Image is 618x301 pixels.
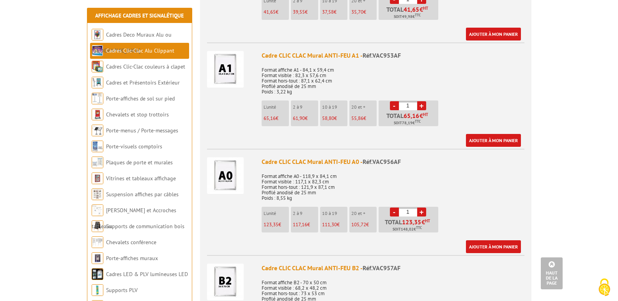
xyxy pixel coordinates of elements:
[92,204,103,216] img: Cimaises et Accroches tableaux
[293,9,318,15] p: €
[293,9,305,15] span: 39,55
[322,221,337,228] span: 111,30
[106,255,158,262] a: Porte-affiches muraux
[591,275,618,301] button: Cookies (fenêtre modale)
[106,111,169,118] a: Chevalets et stop trottoirs
[322,9,347,15] p: €
[363,158,401,165] span: Réf.VAC956AF
[262,51,524,60] div: Cadre CLIC CLAC Mural ANTI-FEU A1 -
[404,6,420,12] span: 41,65
[351,9,377,15] p: €
[262,62,524,95] p: Format affiche A1 - 84,1 x 59,4 cm Format visible : 82,3 x 57,6 cm Format hors-tout : 87,1 x 62,4...
[417,101,426,110] a: +
[402,219,421,225] span: 123,35
[390,208,399,217] a: -
[92,252,103,264] img: Porte-affiches muraux
[393,226,422,232] span: Soit €
[381,219,438,232] p: Total
[92,77,103,88] img: Cadres et Présentoirs Extérieur
[207,264,244,300] img: Cadre CLIC CLAC Mural ANTI-FEU B2
[595,278,614,297] img: Cookies (fenêtre modale)
[293,115,305,121] span: 61,90
[404,113,420,119] span: 65,16
[264,116,289,121] p: €
[106,239,156,246] a: Chevalets conférence
[322,222,347,227] p: €
[351,9,363,15] span: 35,70
[351,211,377,216] p: 20 et +
[106,191,179,198] a: Suspension affiches par câbles
[293,104,318,110] p: 2 à 9
[381,113,438,126] p: Total
[322,116,347,121] p: €
[293,222,318,227] p: €
[425,218,430,224] sup: HT
[466,240,521,253] a: Ajouter à mon panier
[207,51,244,88] img: Cadre CLIC CLAC Mural ANTI-FEU A1
[106,175,176,182] a: Vitrines et tableaux affichage
[262,168,524,201] p: Format affiche A0 - 118,9 x 84,1 cm Format visible : 117,1 x 82,3 cm Format hors-tout : 121,9 x 8...
[423,5,428,11] sup: HT
[262,157,524,166] div: Cadre CLIC CLAC Mural ANTI-FEU A0 -
[402,120,413,126] span: 78,19
[293,116,318,121] p: €
[363,51,401,59] span: Réf.VAC953AF
[264,211,289,216] p: L'unité
[92,125,103,136] img: Porte-menus / Porte-messages
[106,47,174,54] a: Cadres Clic-Clac Alu Clippant
[92,173,103,184] img: Vitrines et tableaux affichage
[351,221,366,228] span: 105,72
[351,222,377,227] p: €
[264,9,276,15] span: 41,65
[351,115,363,121] span: 55,86
[264,221,278,228] span: 123,35
[92,188,103,200] img: Suspension affiches par câbles
[95,12,184,19] a: Affichage Cadres et Signalétique
[92,109,103,120] img: Chevalets et stop trottoirs
[264,9,289,15] p: €
[363,264,400,272] span: Réf.VAC957AF
[466,28,521,40] a: Ajouter à mon panier
[106,143,162,150] a: Porte-visuels comptoirs
[92,157,103,168] img: Plaques de porte et murales
[106,79,180,86] a: Cadres et Présentoirs Extérieur
[390,101,399,110] a: -
[92,61,103,72] img: Cadres Clic-Clac couleurs à clapet
[351,104,377,110] p: 20 et +
[381,6,438,20] p: Total
[106,223,184,230] a: Supports de communication bois
[394,120,421,126] span: Soit €
[322,104,347,110] p: 10 à 19
[92,284,103,296] img: Supports PLV
[262,264,524,273] div: Cadre CLIC CLAC Mural ANTI-FEU B2 -
[92,31,172,54] a: Cadres Deco Muraux Alu ou [GEOGRAPHIC_DATA]
[416,225,422,230] sup: TTC
[417,208,426,217] a: +
[322,115,334,121] span: 58,80
[92,29,103,40] img: Cadres Deco Muraux Alu ou Bois
[541,257,563,289] a: Haut de la page
[415,119,421,123] sup: TTC
[322,211,347,216] p: 10 à 19
[402,14,413,20] span: 49,98
[207,157,244,194] img: Cadre CLIC CLAC Mural ANTI-FEU A0
[293,211,318,216] p: 2 à 9
[421,219,425,225] span: €
[92,93,103,104] img: Porte-affiches de sol sur pied
[423,112,428,117] sup: HT
[106,271,188,278] a: Cadres LED & PLV lumineuses LED
[415,13,421,17] sup: TTC
[92,236,103,248] img: Chevalets conférence
[401,226,414,232] span: 148,02
[264,222,289,227] p: €
[264,115,276,121] span: 65,16
[466,134,521,147] a: Ajouter à mon panier
[106,63,185,70] a: Cadres Clic-Clac couleurs à clapet
[322,9,334,15] span: 37,58
[106,159,173,166] a: Plaques de porte et murales
[394,14,421,20] span: Soit €
[264,104,289,110] p: L'unité
[293,221,307,228] span: 117,16
[106,127,178,134] a: Porte-menus / Porte-messages
[92,268,103,280] img: Cadres LED & PLV lumineuses LED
